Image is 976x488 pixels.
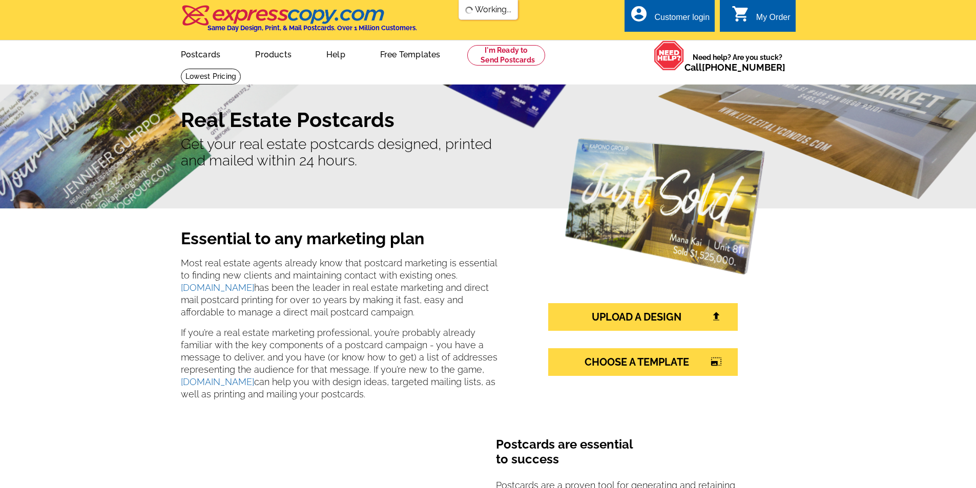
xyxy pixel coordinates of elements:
[548,348,738,376] a: CHOOSE A TEMPLATEphoto_size_select_large
[181,136,796,169] p: Get your real estate postcards designed, printed and mailed within 24 hours.
[181,108,796,132] h1: Real Estate Postcards
[756,13,791,27] div: My Order
[702,62,785,73] a: [PHONE_NUMBER]
[181,257,501,319] p: Most real estate agents already know that postcard marketing is essential to finding new clients ...
[239,41,308,66] a: Products
[164,41,237,66] a: Postcards
[732,5,750,23] i: shopping_cart
[732,11,791,24] a: shopping_cart My Order
[684,52,791,73] span: Need help? Are you stuck?
[630,11,710,24] a: account_circle Customer login
[630,5,648,23] i: account_circle
[711,357,722,366] i: photo_size_select_large
[181,229,501,252] h2: Essential to any marketing plan
[207,24,417,32] h4: Same Day Design, Print, & Mail Postcards. Over 1 Million Customers.
[181,282,254,293] a: [DOMAIN_NAME]
[310,41,362,66] a: Help
[465,6,473,14] img: loading...
[364,41,457,66] a: Free Templates
[181,327,501,400] p: If you’re a real estate marketing professional, you’re probably already familiar with the key com...
[181,12,417,32] a: Same Day Design, Print, & Mail Postcards. Over 1 Million Customers.
[181,376,254,387] a: [DOMAIN_NAME]
[565,138,765,274] img: real-estate-postcards.png
[684,62,785,73] span: Call
[654,40,684,71] img: help
[548,303,738,331] a: UPLOAD A DESIGN
[654,13,710,27] div: Customer login
[496,437,750,475] h4: Postcards are essential to success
